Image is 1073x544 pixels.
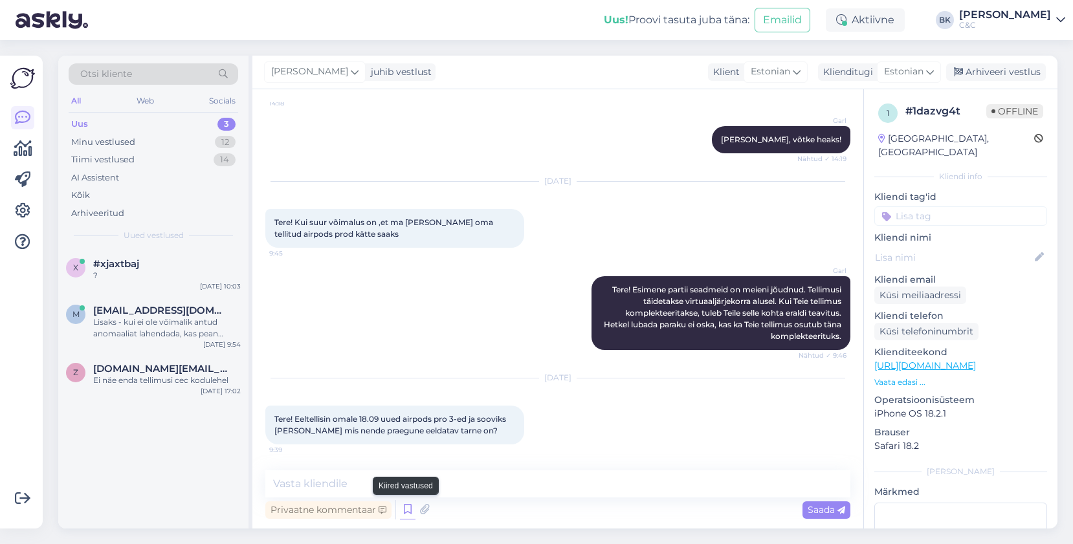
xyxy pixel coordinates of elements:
div: Kõik [71,189,90,202]
span: [PERSON_NAME] [271,65,348,79]
span: Zesdy.gt@gmail.com [93,363,228,375]
div: [DATE] 9:54 [203,340,241,349]
span: Estonian [751,65,790,79]
span: Offline [986,104,1043,118]
div: Kliendi info [874,171,1047,182]
p: Kliendi nimi [874,231,1047,245]
span: [PERSON_NAME], võtke heaks! [721,135,841,144]
p: Kliendi tag'id [874,190,1047,204]
p: Kliendi telefon [874,309,1047,323]
span: Nähtud ✓ 14:19 [797,154,846,164]
input: Lisa nimi [875,250,1032,265]
p: Brauser [874,426,1047,439]
b: Uus! [604,14,628,26]
span: x [73,263,78,272]
span: Otsi kliente [80,67,132,81]
div: # 1dazvg4t [905,103,986,119]
small: Kiired vastused [379,480,433,492]
div: juhib vestlust [366,65,432,79]
span: 14:18 [269,98,318,108]
span: 9:45 [269,248,318,258]
p: Kliendi email [874,273,1047,287]
div: 12 [215,136,236,149]
span: Z [73,367,78,377]
span: Uued vestlused [124,230,184,241]
div: Aktiivne [826,8,905,32]
span: Garl [798,266,846,276]
div: Ei näe enda tellimusi cec kodulehel [93,375,241,386]
span: #xjaxtbaj [93,258,139,270]
div: Küsi telefoninumbrit [874,323,979,340]
div: [DATE] [265,372,850,384]
p: Vaata edasi ... [874,376,1047,388]
div: Proovi tasuta juba täna: [604,12,749,28]
div: Socials [206,92,238,109]
div: Web [134,92,157,109]
span: Tere! Kui suur võimalus on ,et ma [PERSON_NAME] oma tellitud airpods prod kätte saaks [274,217,495,239]
input: Lisa tag [874,206,1047,226]
div: Lisaks - kui ei ole võimalik antud anomaaliat lahendada, kas pean tegema uue meiliaadressi [PERSO... [93,316,241,340]
div: [DATE] 17:02 [201,386,241,396]
p: iPhone OS 18.2.1 [874,407,1047,420]
span: Saada [808,504,845,516]
p: Safari 18.2 [874,439,1047,453]
div: Uus [71,118,88,131]
div: C&C [959,20,1051,30]
div: 14 [214,153,236,166]
a: [PERSON_NAME]C&C [959,10,1065,30]
div: Klienditugi [818,65,873,79]
div: [PERSON_NAME] [874,466,1047,477]
div: [DATE] [265,175,850,187]
span: merit.heinloo@gmail.com [93,305,228,316]
a: [URL][DOMAIN_NAME] [874,360,976,371]
span: Estonian [884,65,924,79]
div: ? [93,270,241,281]
span: m [72,309,80,319]
div: 3 [217,118,236,131]
div: [PERSON_NAME] [959,10,1051,20]
div: Arhiveeritud [71,207,124,220]
div: Tiimi vestlused [71,153,135,166]
div: BK [936,11,954,29]
div: All [69,92,83,109]
div: AI Assistent [71,171,119,184]
img: Askly Logo [10,66,35,91]
div: Privaatne kommentaar [265,501,392,519]
div: [GEOGRAPHIC_DATA], [GEOGRAPHIC_DATA] [878,132,1034,159]
p: Klienditeekond [874,345,1047,359]
div: [DATE] 10:03 [200,281,241,291]
div: Klient [708,65,740,79]
span: Garl [798,116,846,125]
span: 1 [887,108,889,118]
div: Minu vestlused [71,136,135,149]
p: Märkmed [874,485,1047,499]
button: Emailid [755,8,810,32]
span: Nähtud ✓ 9:46 [798,351,846,360]
p: Operatsioonisüsteem [874,393,1047,407]
span: Tere! Eeltellisin omale 18.09 uued airpods pro 3-ed ja sooviks [PERSON_NAME] mis nende praegune e... [274,414,508,435]
span: 9:39 [269,445,318,455]
div: Arhiveeri vestlus [946,63,1046,81]
span: Tere! Esimene partii seadmeid on meieni jõudnud. Tellimusi täidetakse virtuaaljärjekorra alusel. ... [604,285,843,341]
div: Küsi meiliaadressi [874,287,966,304]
